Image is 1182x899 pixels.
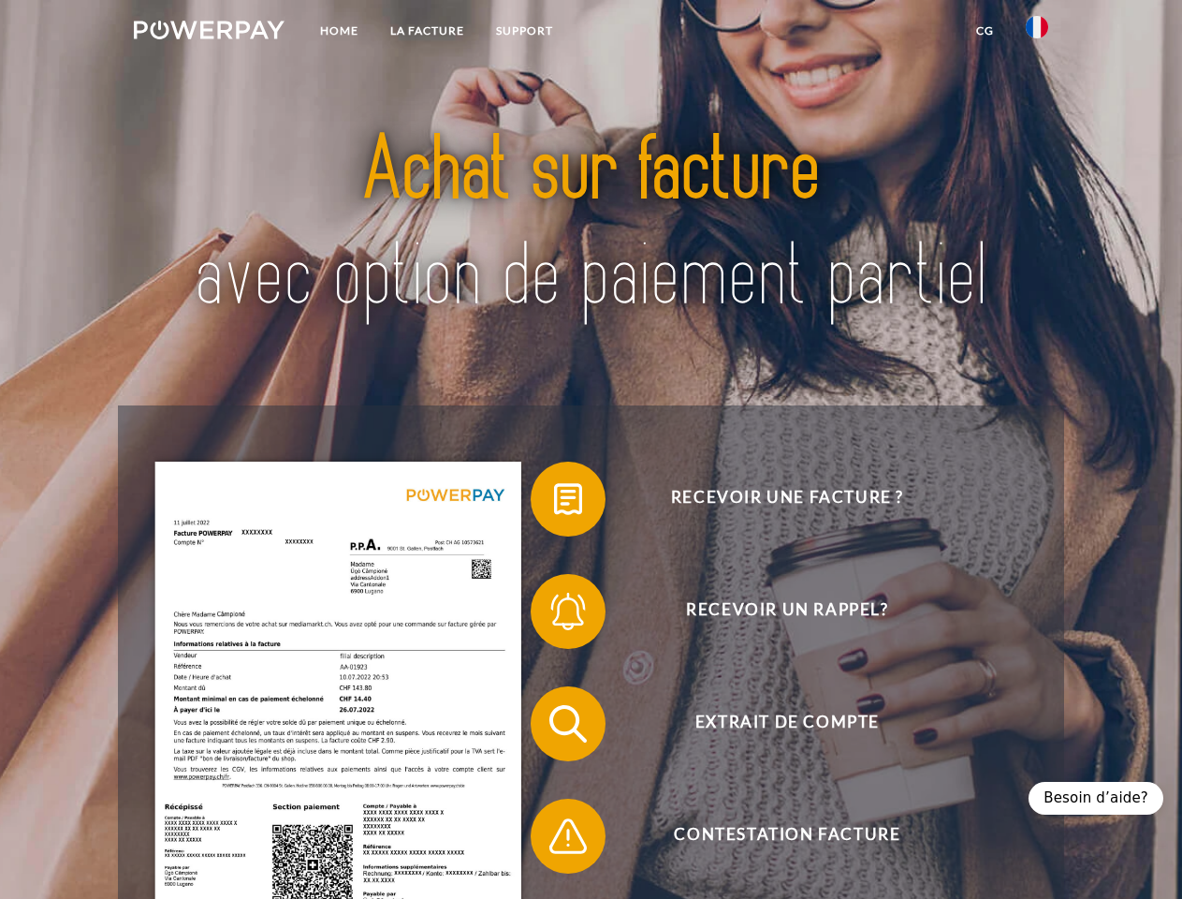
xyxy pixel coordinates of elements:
span: Contestation Facture [558,799,1016,874]
img: fr [1026,16,1048,38]
button: Recevoir une facture ? [531,462,1017,537]
a: CG [960,14,1010,48]
span: Extrait de compte [558,686,1016,761]
img: qb_bill.svg [545,476,591,523]
span: Recevoir une facture ? [558,462,1016,537]
button: Contestation Facture [531,799,1017,874]
a: Home [304,14,374,48]
span: Recevoir un rappel? [558,574,1016,649]
div: Besoin d’aide? [1029,782,1163,815]
button: Extrait de compte [531,686,1017,761]
img: qb_warning.svg [545,813,591,860]
img: qb_search.svg [545,700,591,747]
img: logo-powerpay-white.svg [134,21,285,39]
a: Support [480,14,569,48]
img: qb_bell.svg [545,588,591,635]
img: title-powerpay_fr.svg [179,90,1003,359]
a: LA FACTURE [374,14,480,48]
button: Recevoir un rappel? [531,574,1017,649]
